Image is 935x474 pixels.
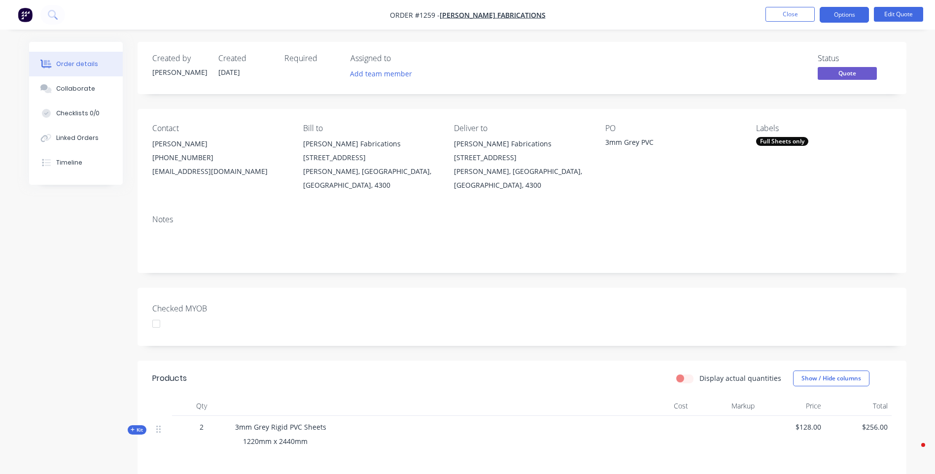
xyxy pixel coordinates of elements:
button: Options [820,7,869,23]
div: Full Sheets only [756,137,808,146]
span: Kit [131,426,143,434]
a: [PERSON_NAME] Fabrications [440,10,546,20]
div: Status [818,54,892,63]
div: PO [605,124,740,133]
button: Edit Quote [874,7,923,22]
button: Add team member [345,67,417,80]
button: Order details [29,52,123,76]
button: Show / Hide columns [793,371,869,386]
div: Markup [692,396,759,416]
iframe: Intercom live chat [901,440,925,464]
span: 3mm Grey Rigid PVC Sheets [235,422,326,432]
label: Display actual quantities [699,373,781,383]
div: [PERSON_NAME] Fabrications [STREET_ADDRESS] [303,137,438,165]
div: [PERSON_NAME] Fabrications [STREET_ADDRESS] [454,137,589,165]
div: Contact [152,124,287,133]
button: Linked Orders [29,126,123,150]
div: Cost [625,396,692,416]
div: Notes [152,215,892,224]
div: [PERSON_NAME] Fabrications [STREET_ADDRESS][PERSON_NAME], [GEOGRAPHIC_DATA], [GEOGRAPHIC_DATA], 4300 [454,137,589,192]
span: 1220mm x 2440mm [243,437,308,446]
div: Linked Orders [56,134,99,142]
div: 3mm Grey PVC [605,137,728,151]
div: Products [152,372,187,384]
div: Labels [756,124,891,133]
img: Factory [18,7,33,22]
div: [EMAIL_ADDRESS][DOMAIN_NAME] [152,165,287,178]
div: Created by [152,54,207,63]
div: [PERSON_NAME] Fabrications [STREET_ADDRESS][PERSON_NAME], [GEOGRAPHIC_DATA], [GEOGRAPHIC_DATA], 4300 [303,137,438,192]
span: $128.00 [762,422,821,432]
div: Assigned to [350,54,449,63]
button: Add team member [350,67,417,80]
div: Timeline [56,158,82,167]
button: Timeline [29,150,123,175]
button: Collaborate [29,76,123,101]
div: Deliver to [454,124,589,133]
label: Checked MYOB [152,303,276,314]
div: Bill to [303,124,438,133]
span: [DATE] [218,68,240,77]
span: $256.00 [829,422,888,432]
div: Price [759,396,825,416]
div: [PHONE_NUMBER] [152,151,287,165]
span: Order #1259 - [390,10,440,20]
div: Total [825,396,892,416]
div: Collaborate [56,84,95,93]
div: [PERSON_NAME], [GEOGRAPHIC_DATA], [GEOGRAPHIC_DATA], 4300 [303,165,438,192]
div: [PERSON_NAME][PHONE_NUMBER][EMAIL_ADDRESS][DOMAIN_NAME] [152,137,287,178]
span: 2 [200,422,204,432]
button: Checklists 0/0 [29,101,123,126]
div: Checklists 0/0 [56,109,100,118]
div: Qty [172,396,231,416]
button: Close [765,7,815,22]
div: Created [218,54,273,63]
div: [PERSON_NAME], [GEOGRAPHIC_DATA], [GEOGRAPHIC_DATA], 4300 [454,165,589,192]
div: Kit [128,425,146,435]
div: [PERSON_NAME] [152,137,287,151]
div: [PERSON_NAME] [152,67,207,77]
span: Quote [818,67,877,79]
div: Required [284,54,339,63]
button: Quote [818,67,877,82]
div: Order details [56,60,98,68]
